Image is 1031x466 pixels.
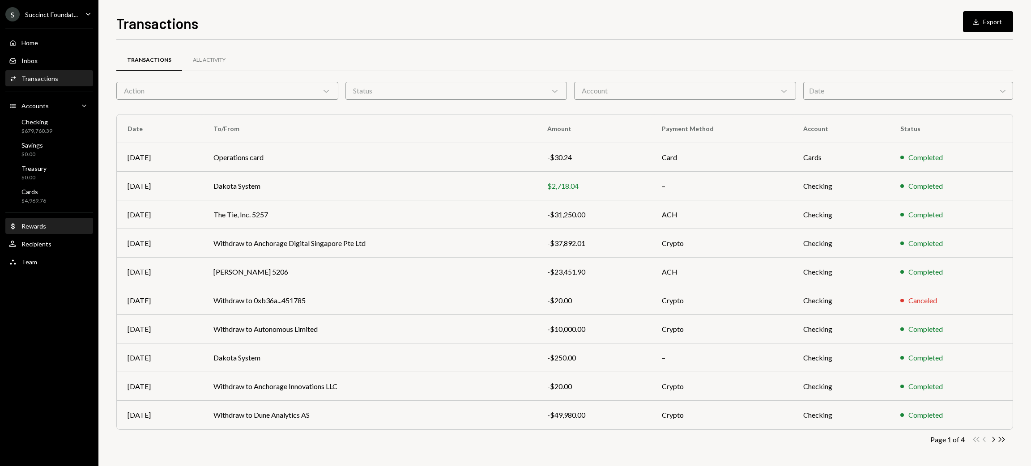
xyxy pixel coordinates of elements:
[21,258,37,266] div: Team
[547,181,640,191] div: $2,718.04
[5,7,20,21] div: S
[547,410,640,420] div: -$49,980.00
[127,56,171,64] div: Transactions
[25,11,78,18] div: Succinct Foundat...
[651,200,792,229] td: ACH
[792,401,890,429] td: Checking
[203,343,537,372] td: Dakota System
[128,181,192,191] div: [DATE]
[651,343,792,372] td: –
[117,114,203,143] th: Date
[21,222,46,230] div: Rewards
[5,97,93,114] a: Accounts
[651,315,792,343] td: Crypto
[890,114,1013,143] th: Status
[537,114,651,143] th: Amount
[930,435,965,444] div: Page 1 of 4
[792,315,890,343] td: Checking
[792,200,890,229] td: Checking
[21,188,46,195] div: Cards
[908,410,943,420] div: Completed
[547,352,640,363] div: -$250.00
[574,82,796,100] div: Account
[21,240,51,248] div: Recipients
[128,295,192,306] div: [DATE]
[792,372,890,401] td: Checking
[5,52,93,68] a: Inbox
[5,34,93,51] a: Home
[5,254,93,270] a: Team
[651,258,792,286] td: ACH
[792,286,890,315] td: Checking
[203,286,537,315] td: Withdraw to 0xb36a...451785
[203,258,537,286] td: [PERSON_NAME] 5206
[792,114,890,143] th: Account
[116,14,198,32] h1: Transactions
[128,209,192,220] div: [DATE]
[792,343,890,372] td: Checking
[21,57,38,64] div: Inbox
[908,324,943,335] div: Completed
[21,118,52,126] div: Checking
[128,381,192,392] div: [DATE]
[345,82,567,100] div: Status
[5,70,93,86] a: Transactions
[5,162,93,183] a: Treasury$0.00
[908,152,943,163] div: Completed
[5,218,93,234] a: Rewards
[547,381,640,392] div: -$20.00
[203,401,537,429] td: Withdraw to Dune Analytics AS
[547,152,640,163] div: -$30.24
[21,165,47,172] div: Treasury
[128,324,192,335] div: [DATE]
[203,315,537,343] td: Withdraw to Autonomous Limited
[193,56,226,64] div: All Activity
[203,229,537,258] td: Withdraw to Anchorage Digital Singapore Pte Ltd
[128,238,192,249] div: [DATE]
[5,115,93,137] a: Checking$679,760.39
[792,172,890,200] td: Checking
[792,229,890,258] td: Checking
[21,75,58,82] div: Transactions
[5,185,93,207] a: Cards$4,969.76
[547,267,640,277] div: -$23,451.90
[908,238,943,249] div: Completed
[203,143,537,172] td: Operations card
[21,197,46,205] div: $4,969.76
[128,352,192,363] div: [DATE]
[908,352,943,363] div: Completed
[651,114,792,143] th: Payment Method
[5,236,93,252] a: Recipients
[651,372,792,401] td: Crypto
[182,49,236,72] a: All Activity
[21,127,52,135] div: $679,760.39
[116,49,182,72] a: Transactions
[21,102,49,110] div: Accounts
[21,174,47,182] div: $0.00
[908,381,943,392] div: Completed
[651,401,792,429] td: Crypto
[547,238,640,249] div: -$37,892.01
[547,295,640,306] div: -$20.00
[21,39,38,47] div: Home
[792,258,890,286] td: Checking
[203,114,537,143] th: To/From
[651,229,792,258] td: Crypto
[128,267,192,277] div: [DATE]
[651,172,792,200] td: –
[116,82,338,100] div: Action
[547,324,640,335] div: -$10,000.00
[128,410,192,420] div: [DATE]
[803,82,1013,100] div: Date
[792,143,890,172] td: Cards
[908,295,937,306] div: Canceled
[651,143,792,172] td: Card
[203,372,537,401] td: Withdraw to Anchorage Innovations LLC
[908,267,943,277] div: Completed
[651,286,792,315] td: Crypto
[21,151,43,158] div: $0.00
[963,11,1013,32] button: Export
[128,152,192,163] div: [DATE]
[908,181,943,191] div: Completed
[547,209,640,220] div: -$31,250.00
